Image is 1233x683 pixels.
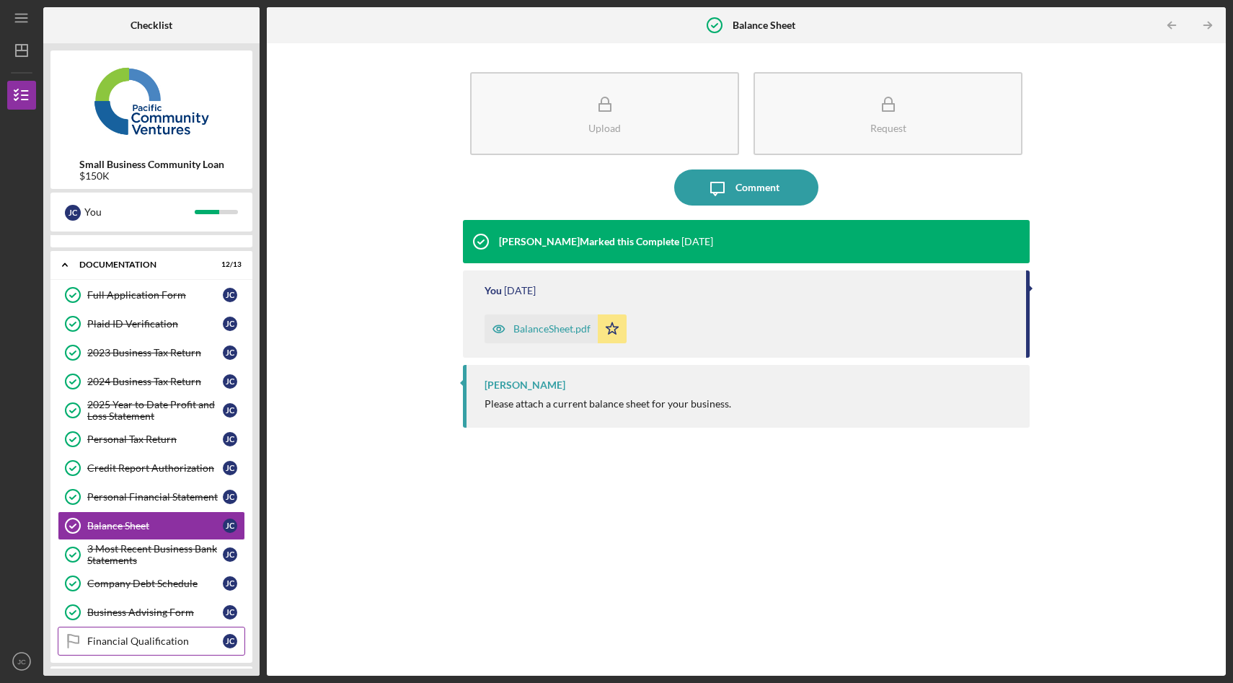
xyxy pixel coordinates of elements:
div: Upload [588,123,621,133]
div: J C [223,634,237,648]
button: JC [7,647,36,676]
div: 2023 Business Tax Return [87,347,223,358]
a: 3 Most Recent Business Bank StatementsJC [58,540,245,569]
a: Personal Financial StatementJC [58,482,245,511]
a: Credit Report AuthorizationJC [58,454,245,482]
div: J C [223,432,237,446]
div: Please attach a current balance sheet for your business. [485,398,731,410]
img: Product logo [50,58,252,144]
div: Company Debt Schedule [87,578,223,589]
div: J C [223,374,237,389]
a: 2024 Business Tax ReturnJC [58,367,245,396]
div: Personal Tax Return [87,433,223,445]
div: J C [223,461,237,475]
div: J C [223,576,237,591]
a: Financial QualificationJC [58,627,245,656]
div: You [485,285,502,296]
div: J C [223,490,237,504]
div: J C [223,345,237,360]
div: 2025 Year to Date Profit and Loss Statement [87,399,223,422]
div: 12 / 13 [216,260,242,269]
div: J C [223,317,237,331]
a: 2023 Business Tax ReturnJC [58,338,245,367]
div: Personal Financial Statement [87,491,223,503]
div: J C [223,403,237,418]
text: JC [17,658,26,666]
div: BalanceSheet.pdf [513,323,591,335]
div: Full Application Form [87,289,223,301]
div: You [84,200,195,224]
div: [PERSON_NAME] [485,379,565,391]
a: Plaid ID VerificationJC [58,309,245,338]
time: 2025-07-31 02:32 [681,236,713,247]
a: Personal Tax ReturnJC [58,425,245,454]
div: $150K [79,170,224,182]
div: J C [223,547,237,562]
div: [PERSON_NAME] Marked this Complete [499,236,679,247]
div: Comment [735,169,779,206]
button: Comment [674,169,818,206]
div: Balance Sheet [87,520,223,532]
a: Full Application FormJC [58,281,245,309]
div: J C [223,288,237,302]
div: Business Advising Form [87,607,223,618]
div: Financial Qualification [87,635,223,647]
a: Company Debt ScheduleJC [58,569,245,598]
div: J C [65,205,81,221]
b: Checklist [131,19,172,31]
time: 2025-07-21 22:42 [504,285,536,296]
b: Small Business Community Loan [79,159,224,170]
button: BalanceSheet.pdf [485,314,627,343]
div: Documentation [79,260,205,269]
div: J C [223,519,237,533]
a: 2025 Year to Date Profit and Loss StatementJC [58,396,245,425]
button: Upload [470,72,739,155]
button: Request [753,72,1022,155]
a: Balance SheetJC [58,511,245,540]
b: Balance Sheet [733,19,795,31]
div: 2024 Business Tax Return [87,376,223,387]
div: 3 Most Recent Business Bank Statements [87,543,223,566]
div: Request [870,123,906,133]
div: Credit Report Authorization [87,462,223,474]
div: Plaid ID Verification [87,318,223,330]
div: J C [223,605,237,620]
a: Business Advising FormJC [58,598,245,627]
